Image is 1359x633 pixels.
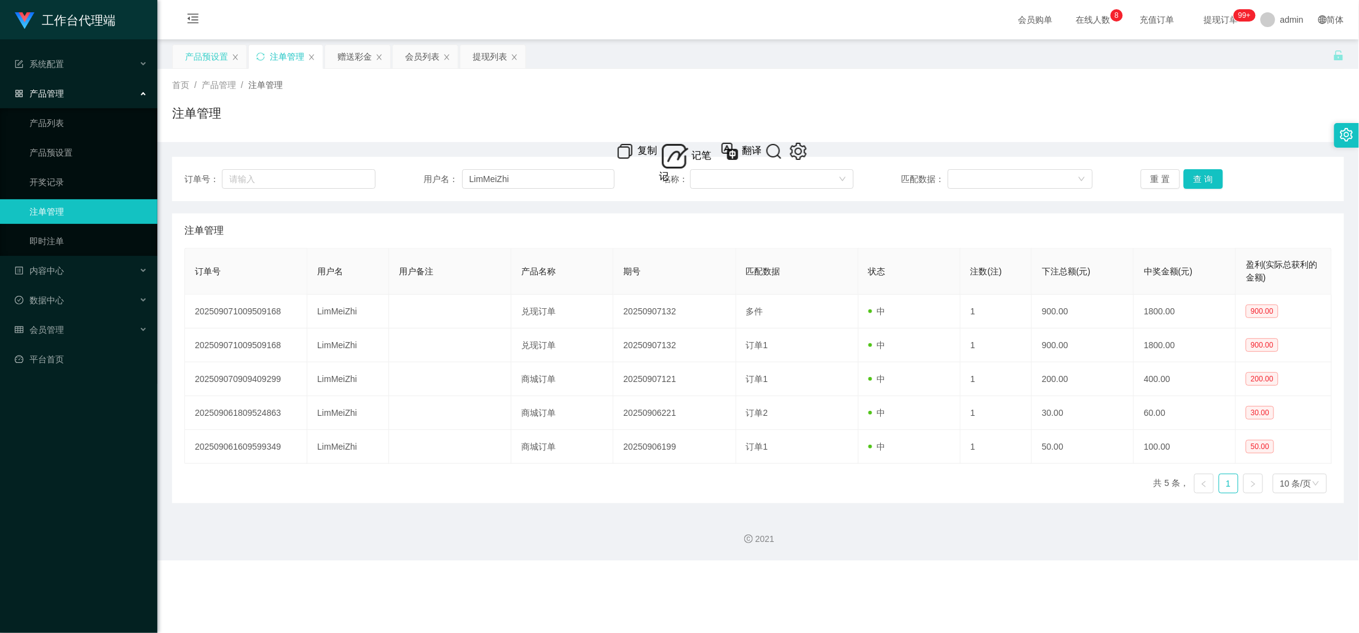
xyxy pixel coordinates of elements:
span: 系统配置 [15,59,64,69]
input: 请输入 [462,169,615,189]
h1: 注单管理 [172,104,221,122]
i: 图标: table [15,325,23,334]
td: 900.00 [1032,328,1134,362]
span: 订单1 [746,442,768,452]
td: 商城订单 [511,362,613,396]
td: LimMeiZhi [307,295,389,328]
img: QtYUP8cfqPMfAJRDKZHrUPWhEAAAAASUVORK5CYII= [615,141,635,161]
span: 中 [869,442,886,452]
a: 产品列表 [30,111,148,135]
span: 产品管理 [202,80,236,90]
span: 200.00 [1246,372,1278,386]
span: 首页 [172,80,189,90]
span: 数据中心 [15,295,64,305]
span: 中 [869,306,886,316]
span: 900.00 [1246,305,1278,318]
span: 复制 [637,145,657,156]
td: 60.00 [1134,396,1236,430]
div: 提现列表 [473,45,507,68]
button: 查 询 [1184,169,1223,189]
td: 202509071009509168 [185,328,307,362]
img: note_menu_logo.png [660,141,689,171]
td: 20250907132 [613,295,736,328]
div: 注单管理 [270,45,304,68]
td: 202509071009509168 [185,295,307,328]
span: 订单1 [746,374,768,384]
td: 20250906221 [613,396,736,430]
td: 1 [961,295,1032,328]
i: 图标: menu-fold [172,1,214,40]
td: 1 [961,396,1032,430]
td: 30.00 [1032,396,1134,430]
i: 图标: down [1312,480,1320,488]
span: 用户名： [423,173,462,186]
td: LimMeiZhi [307,328,389,362]
i: 图标: down [1078,175,1085,184]
span: 中 [869,340,886,350]
i: 图标: close [232,54,239,61]
span: 订单号： [184,173,222,186]
i: 图标: appstore-o [15,89,23,98]
span: 用户名 [317,266,343,276]
span: 订单1 [746,340,768,350]
span: 下注总额(元) [1042,266,1090,276]
td: 100.00 [1134,430,1236,464]
div: 2021 [167,533,1349,546]
span: 充值订单 [1134,15,1181,24]
p: 8 [1115,9,1119,22]
span: 匹配数据 [746,266,781,276]
span: 状态 [869,266,886,276]
i: 图标: left [1200,480,1208,488]
span: 翻译 [742,145,762,156]
i: 图标: form [15,60,23,68]
li: 上一页 [1194,474,1214,493]
i: 图标: close [443,54,451,61]
img: V078A+5A6nx3rvGSgAAAABJRU5ErkJggg== [789,141,808,161]
h1: 工作台代理端 [42,1,116,40]
img: logo.9652507e.png [15,12,34,30]
a: 开奖记录 [30,170,148,194]
i: 图标: close [511,54,518,61]
a: 注单管理 [30,199,148,224]
td: 20250907121 [613,362,736,396]
li: 1 [1219,474,1239,493]
td: 202509070909409299 [185,362,307,396]
span: 注数(注) [971,266,1002,276]
td: 1 [961,328,1032,362]
i: 图标: down [839,175,846,184]
div: 10 条/页 [1280,474,1312,493]
td: LimMeiZhi [307,430,389,464]
td: 兑现订单 [511,295,613,328]
td: 1 [961,430,1032,464]
span: 提现订单 [1198,15,1245,24]
i: 图标: global [1318,15,1327,24]
span: 用户备注 [399,266,433,276]
span: 中 [869,408,886,418]
span: 中 [869,374,886,384]
td: 1 [961,362,1032,396]
span: 产品名称 [521,266,556,276]
td: 20250906199 [613,430,736,464]
span: 订单号 [195,266,221,276]
i: 图标: unlock [1333,50,1344,61]
i: 图标: sync [256,52,265,61]
td: 900.00 [1032,295,1134,328]
i: 图标: close [376,54,383,61]
td: LimMeiZhi [307,362,389,396]
span: 多件 [746,306,763,316]
li: 共 5 条， [1154,474,1189,493]
span: 产品管理 [15,89,64,98]
div: 产品预设置 [185,45,228,68]
a: 即时注单 [30,229,148,253]
td: 1800.00 [1134,328,1236,362]
a: 图标: dashboard平台首页 [15,347,148,372]
i: 图标: close [308,54,315,61]
span: 内容中心 [15,266,64,276]
i: 图标: right [1250,480,1257,488]
td: LimMeiZhi [307,396,389,430]
i: 图标: copyright [744,535,753,543]
sup: 8 [1111,9,1123,22]
img: 6JHfgLzKFOjSb3L5AAAAAASUVORK5CYII= [764,141,784,161]
td: 400.00 [1134,362,1236,396]
td: 50.00 [1032,430,1134,464]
